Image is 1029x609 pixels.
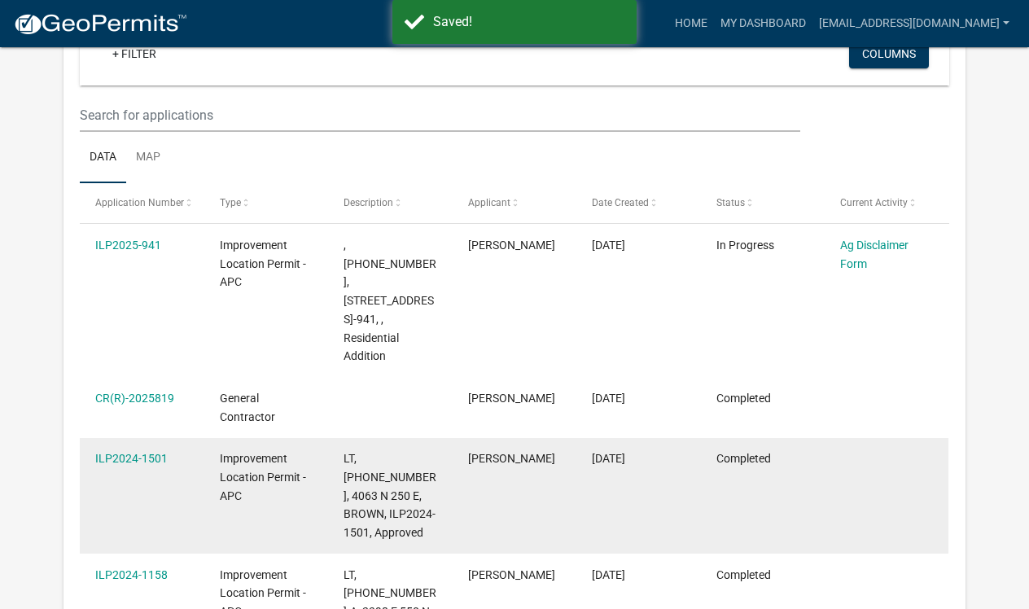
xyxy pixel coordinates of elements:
span: Kaleb brown [468,568,555,581]
span: Type [220,197,241,208]
a: CR(R)-2025819 [95,392,174,405]
span: Applicant [468,197,510,208]
span: , 029-091-003, 4063 N 250 E, Brown, ILP2025-941, , Residential Addition [344,239,436,363]
datatable-header-cell: Current Activity [825,183,948,222]
a: + Filter [99,39,169,68]
span: 09/25/2024 [592,568,625,581]
button: Columns [849,39,929,68]
a: My Dashboard [714,8,812,39]
span: 07/31/2025 [592,239,625,252]
span: Description [344,197,393,208]
span: General Contractor [220,392,275,423]
a: ILP2025-941 [95,239,161,252]
span: Current Activity [840,197,908,208]
span: Completed [716,568,771,581]
span: LT, 029-091-003, 4063 N 250 E, BROWN, ILP2024-1501, Approved [344,452,436,539]
a: Map [126,132,170,184]
span: Improvement Location Permit - APC [220,239,306,289]
datatable-header-cell: Applicant [452,183,576,222]
input: Search for applications [80,99,800,132]
a: ILP2024-1501 [95,452,168,465]
a: Home [668,8,714,39]
span: Status [716,197,745,208]
span: Kaleb brown [468,239,555,252]
span: 04/17/2025 [592,392,625,405]
span: Kaleb brown [468,452,555,465]
div: Saved! [433,12,624,32]
span: Kaleb brown [468,392,555,405]
span: Completed [716,392,771,405]
datatable-header-cell: Status [700,183,824,222]
datatable-header-cell: Application Number [80,183,204,222]
a: [EMAIL_ADDRESS][DOMAIN_NAME] [812,8,1016,39]
a: ILP2024-1158 [95,568,168,581]
span: 12/10/2024 [592,452,625,465]
a: Data [80,132,126,184]
span: Improvement Location Permit - APC [220,452,306,502]
a: Ag Disclaimer Form [840,239,909,270]
datatable-header-cell: Date Created [576,183,700,222]
datatable-header-cell: Type [204,183,328,222]
datatable-header-cell: Description [328,183,452,222]
span: In Progress [716,239,774,252]
span: Completed [716,452,771,465]
span: Application Number [95,197,184,208]
span: Date Created [592,197,649,208]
